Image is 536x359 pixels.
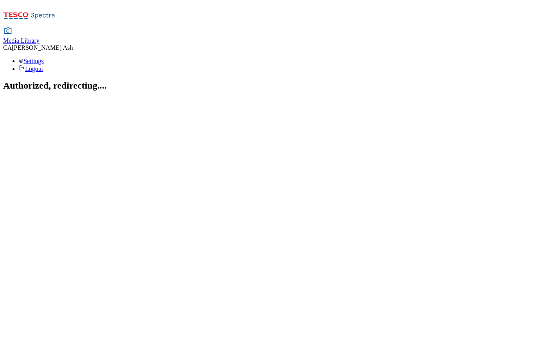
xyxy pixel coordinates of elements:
span: CA [3,44,12,51]
span: [PERSON_NAME] Ash [12,44,73,51]
a: Settings [19,58,44,64]
a: Logout [19,65,43,72]
h2: Authorized, redirecting.... [3,80,533,91]
a: Media Library [3,28,40,44]
span: Media Library [3,37,40,44]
